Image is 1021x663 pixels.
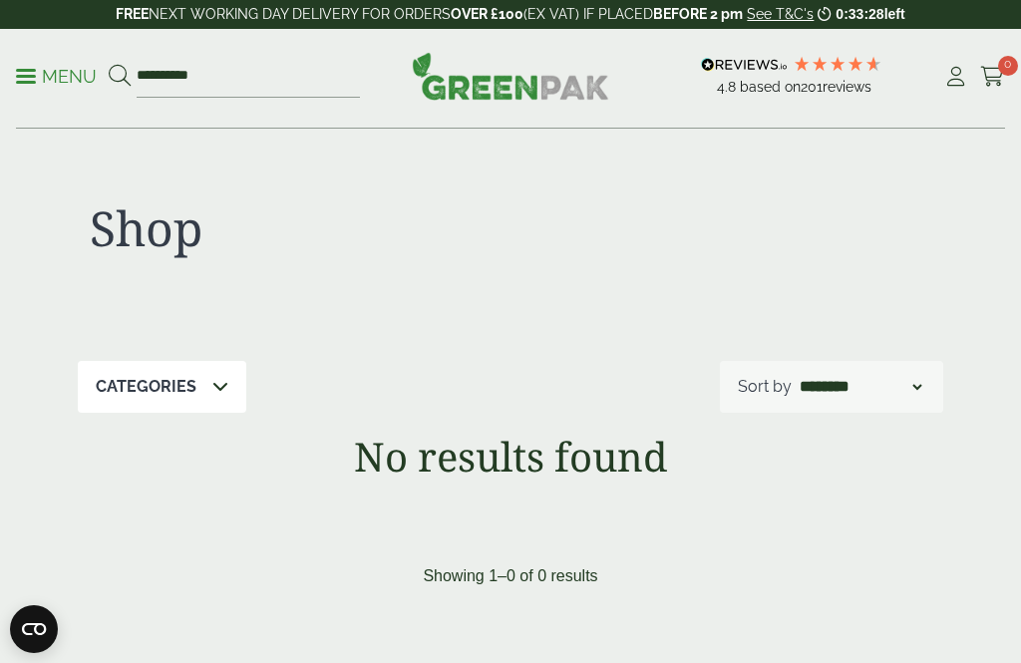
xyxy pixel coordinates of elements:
img: GreenPak Supplies [412,52,609,100]
span: left [884,6,905,22]
h1: No results found [24,433,997,481]
span: Based on [740,79,801,95]
p: Categories [96,375,196,399]
span: reviews [823,79,871,95]
i: Cart [980,67,1005,87]
span: 0 [998,56,1018,76]
strong: BEFORE 2 pm [653,6,743,22]
div: 4.79 Stars [793,55,882,73]
span: 0:33:28 [836,6,883,22]
p: Sort by [738,375,792,399]
a: See T&C's [747,6,814,22]
strong: FREE [116,6,149,22]
select: Shop order [796,375,925,399]
span: 4.8 [717,79,740,95]
a: Menu [16,65,97,85]
i: My Account [943,67,968,87]
img: REVIEWS.io [701,58,788,72]
a: 0 [980,62,1005,92]
p: Menu [16,65,97,89]
p: Showing 1–0 of 0 results [423,564,597,588]
strong: OVER £100 [451,6,523,22]
h1: Shop [90,199,499,257]
span: 201 [801,79,823,95]
button: Open CMP widget [10,605,58,653]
